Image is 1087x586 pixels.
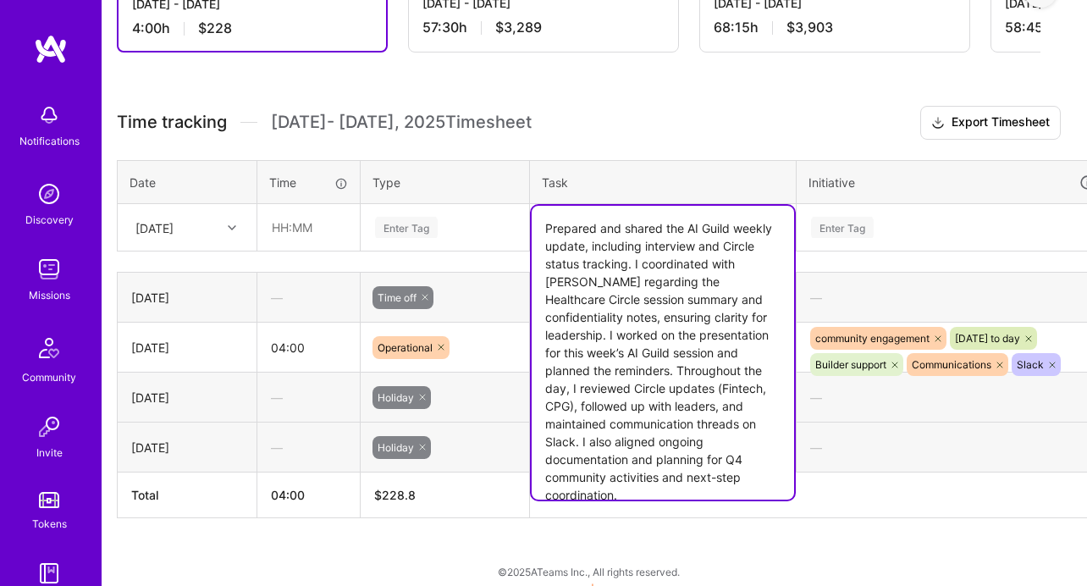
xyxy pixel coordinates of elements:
[32,252,66,286] img: teamwork
[29,286,70,304] div: Missions
[258,205,359,250] input: HH:MM
[29,328,69,368] img: Community
[228,224,236,232] i: icon Chevron
[422,19,665,36] div: 57:30 h
[920,106,1061,140] button: Export Timesheet
[786,19,833,36] span: $3,903
[374,488,416,502] span: $ 228.8
[530,375,796,420] div: —
[815,358,886,371] span: Builder support
[135,218,174,236] div: [DATE]
[495,19,542,36] span: $3,289
[378,391,414,404] span: Holiday
[1017,358,1044,371] span: Slack
[132,19,372,37] div: 4:00 h
[361,160,530,204] th: Type
[39,492,59,508] img: tokens
[25,211,74,229] div: Discovery
[32,177,66,211] img: discovery
[118,473,257,518] th: Total
[32,410,66,444] img: Invite
[19,132,80,150] div: Notifications
[271,112,532,133] span: [DATE] - [DATE] , 2025 Timesheet
[931,114,945,132] i: icon Download
[530,275,796,320] div: —
[257,275,360,320] div: —
[36,444,63,462] div: Invite
[378,441,414,454] span: Holiday
[131,389,243,406] div: [DATE]
[378,291,417,304] span: Time off
[198,19,232,37] span: $228
[530,425,796,470] div: —
[375,214,438,240] div: Enter Tag
[131,339,243,357] div: [DATE]
[32,515,67,533] div: Tokens
[117,112,227,133] span: Time tracking
[34,34,68,64] img: logo
[815,332,930,345] span: community engagement
[532,206,794,500] textarea: Prepared and shared the AI Guild weekly update, including interview and Circle status tracking. I...
[257,425,360,470] div: —
[530,160,797,204] th: Task
[32,98,66,132] img: bell
[257,325,360,370] input: HH:MM
[257,375,360,420] div: —
[714,19,956,36] div: 68:15 h
[269,174,348,191] div: Time
[131,439,243,456] div: [DATE]
[955,332,1020,345] span: [DATE] to day
[378,341,433,354] span: Operational
[118,160,257,204] th: Date
[912,358,991,371] span: Communications
[22,368,76,386] div: Community
[811,214,874,240] div: Enter Tag
[257,473,361,518] th: 04:00
[131,289,243,307] div: [DATE]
